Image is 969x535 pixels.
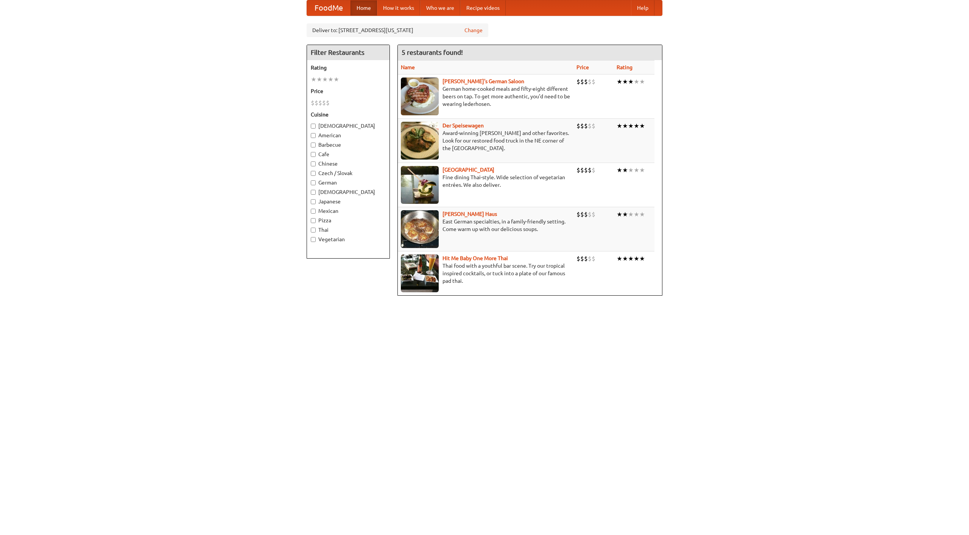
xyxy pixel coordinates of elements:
li: ★ [322,75,328,84]
p: Award-winning [PERSON_NAME] and other favorites. Look for our restored food truck in the NE corne... [401,129,570,152]
h5: Rating [311,64,386,71]
li: $ [576,78,580,86]
input: [DEMOGRAPHIC_DATA] [311,190,316,195]
li: $ [588,254,592,263]
a: Recipe videos [460,0,506,16]
li: $ [584,210,588,219]
label: Cafe [311,150,386,158]
a: Help [631,0,654,16]
label: Czech / Slovak [311,169,386,177]
li: ★ [622,210,628,219]
input: Barbecue [311,143,316,147]
input: German [311,180,316,185]
input: Thai [311,228,316,233]
a: Home [351,0,377,16]
p: East German specialties, in a family-friendly setting. Come warm up with our delicious soups. [401,218,570,233]
li: ★ [639,254,645,263]
div: Deliver to: [STREET_ADDRESS][US_STATE] [307,23,488,37]
a: Der Speisewagen [442,123,484,129]
a: Price [576,64,589,70]
li: ★ [622,122,628,130]
li: ★ [634,254,639,263]
b: Hit Me Baby One More Thai [442,255,508,261]
li: ★ [639,78,645,86]
a: [PERSON_NAME] Haus [442,211,497,217]
a: FoodMe [307,0,351,16]
img: esthers.jpg [401,78,439,115]
li: $ [592,210,595,219]
label: Chinese [311,160,386,167]
a: Change [464,26,483,34]
li: $ [580,166,584,174]
li: ★ [311,75,316,84]
p: Thai food with a youthful bar scene. Try our tropical inspired cocktails, or tuck into a plate of... [401,262,570,285]
label: Barbecue [311,141,386,149]
h5: Price [311,87,386,95]
li: $ [592,78,595,86]
li: $ [584,122,588,130]
input: American [311,133,316,138]
label: German [311,179,386,186]
input: [DEMOGRAPHIC_DATA] [311,124,316,129]
a: [PERSON_NAME]'s German Saloon [442,78,524,84]
li: $ [576,122,580,130]
li: ★ [622,254,628,263]
input: Mexican [311,209,316,214]
input: Japanese [311,199,316,204]
a: [GEOGRAPHIC_DATA] [442,167,494,173]
li: ★ [639,122,645,130]
label: Thai [311,226,386,234]
img: satay.jpg [401,166,439,204]
label: Pizza [311,217,386,224]
input: Vegetarian [311,237,316,242]
li: ★ [622,78,628,86]
li: $ [592,254,595,263]
label: Vegetarian [311,236,386,243]
li: $ [326,99,330,107]
li: ★ [639,166,645,174]
input: Cafe [311,152,316,157]
li: ★ [316,75,322,84]
ng-pluralize: 5 restaurants found! [402,49,463,56]
label: [DEMOGRAPHIC_DATA] [311,188,386,196]
a: Name [401,64,415,70]
li: ★ [634,210,639,219]
label: American [311,132,386,139]
li: ★ [617,166,622,174]
li: ★ [333,75,339,84]
li: ★ [628,254,634,263]
h4: Filter Restaurants [307,45,389,60]
img: babythai.jpg [401,254,439,292]
li: $ [580,254,584,263]
li: ★ [617,122,622,130]
h5: Cuisine [311,111,386,118]
p: German home-cooked meals and fifty-eight different beers on tap. To get more authentic, you'd nee... [401,85,570,108]
label: Mexican [311,207,386,215]
label: Japanese [311,198,386,205]
li: $ [588,166,592,174]
li: $ [318,99,322,107]
li: ★ [617,254,622,263]
li: $ [576,254,580,263]
label: [DEMOGRAPHIC_DATA] [311,122,386,130]
input: Chinese [311,161,316,166]
li: ★ [628,122,634,130]
a: How it works [377,0,420,16]
li: ★ [617,210,622,219]
li: $ [580,78,584,86]
li: ★ [328,75,333,84]
li: $ [576,210,580,219]
img: kohlhaus.jpg [401,210,439,248]
p: Fine dining Thai-style. Wide selection of vegetarian entrées. We also deliver. [401,174,570,189]
li: $ [322,99,326,107]
li: ★ [617,78,622,86]
a: Who we are [420,0,460,16]
li: $ [315,99,318,107]
li: $ [584,166,588,174]
li: $ [592,166,595,174]
input: Czech / Slovak [311,171,316,176]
